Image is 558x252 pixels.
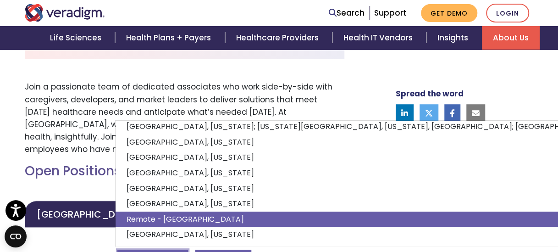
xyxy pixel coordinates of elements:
a: Life Sciences [39,26,115,50]
p: Join a passionate team of dedicated associates who work side-by-side with caregivers, developers,... [25,81,344,156]
strong: Spread the word [396,88,464,99]
a: Support [374,7,406,18]
a: Healthcare Providers [225,26,332,50]
h2: Open Positions [25,163,344,179]
a: [GEOGRAPHIC_DATA] [25,201,150,228]
a: Insights [426,26,482,50]
a: Get Demo [421,4,477,22]
a: Search [329,7,365,19]
img: Veradigm logo [25,4,105,22]
a: About Us [482,26,540,50]
a: Health Plans + Payers [115,26,225,50]
a: Health IT Vendors [332,26,426,50]
button: Open CMP widget [5,225,27,247]
a: Login [486,4,529,22]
